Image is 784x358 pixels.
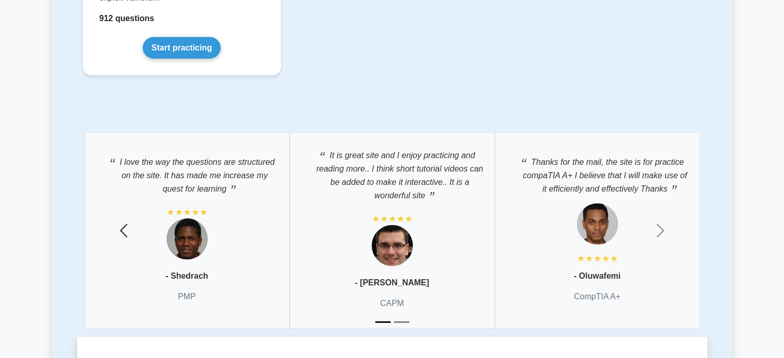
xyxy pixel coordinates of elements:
a: Start practicing [143,37,221,59]
p: It is great site and I enjoy practicing and reading more.. I think short tutorial videos can be a... [301,143,484,202]
div: ★★★★★ [577,252,618,265]
img: Testimonial 1 [577,203,618,245]
img: Testimonial 1 [372,225,413,266]
p: I love the way the questions are structured on the site. It has made me increase my quest for lea... [95,150,279,196]
p: - [PERSON_NAME] [355,277,429,289]
p: - Oluwafemi [574,270,621,282]
img: Testimonial 1 [166,218,208,260]
p: Thanks for the mail, the site is for practice compaTIA A+ I believe that I will make use of it ef... [506,150,689,196]
p: CompTIA A+ [574,291,620,303]
p: PMP [178,291,196,303]
div: ★★★★★ [166,206,208,218]
div: ★★★★★ [372,213,413,225]
button: Slide 2 [394,316,409,328]
p: CAPM [380,297,404,310]
button: Slide 1 [375,316,391,328]
p: - Shedrach [165,270,208,282]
